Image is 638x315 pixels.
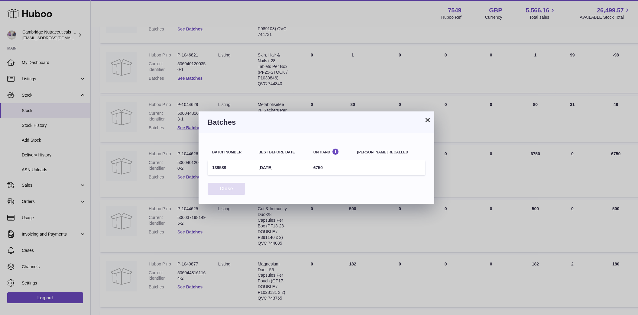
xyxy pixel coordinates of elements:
button: × [424,116,431,124]
div: [PERSON_NAME] recalled [357,150,421,154]
h3: Batches [208,117,425,127]
button: Close [208,183,245,195]
td: 139589 [208,160,254,175]
div: Best before date [258,150,304,154]
td: [DATE] [254,160,309,175]
div: Batch number [212,150,249,154]
div: On Hand [313,148,348,154]
td: 6750 [309,160,353,175]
